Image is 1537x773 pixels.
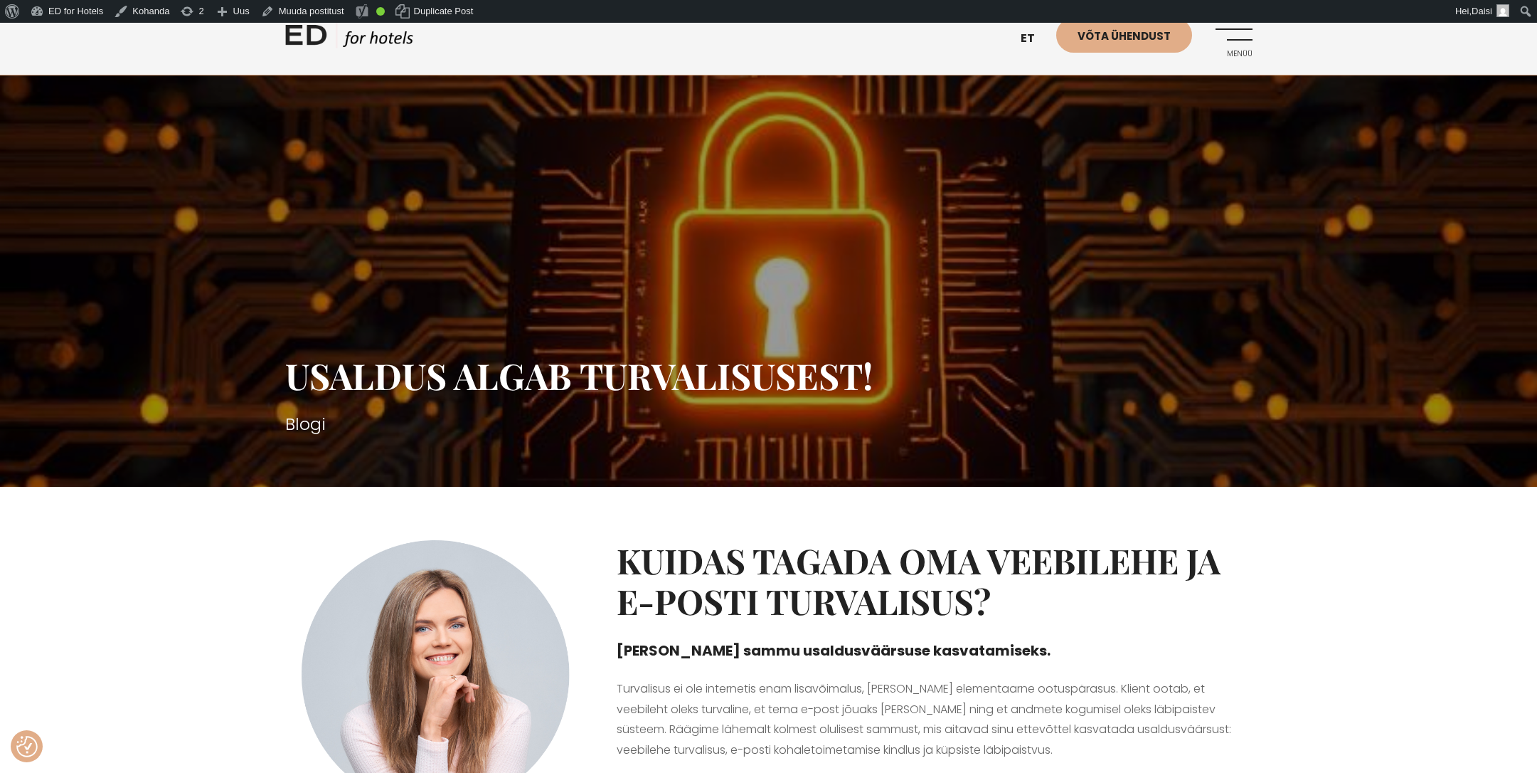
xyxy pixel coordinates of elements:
h3: Blogi [285,411,1253,437]
a: et [1014,21,1056,56]
span: Menüü [1213,50,1253,58]
img: Revisit consent button [16,736,38,757]
span: Daisi [1472,6,1492,16]
a: ED HOTELS [285,21,413,57]
div: Good [376,7,385,16]
a: Menüü [1213,18,1253,57]
a: Võta ühendust [1056,18,1192,53]
h4: [PERSON_NAME] sammu usaldusväärsuse kasvatamiseks. [617,640,1252,661]
h1: Usaldus algab turvalisusest! [285,354,1253,397]
h2: Kuidas tagada oma veebilehe ja e-posti turvalisus? [617,540,1252,622]
button: Nõusolekueelistused [16,736,38,757]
